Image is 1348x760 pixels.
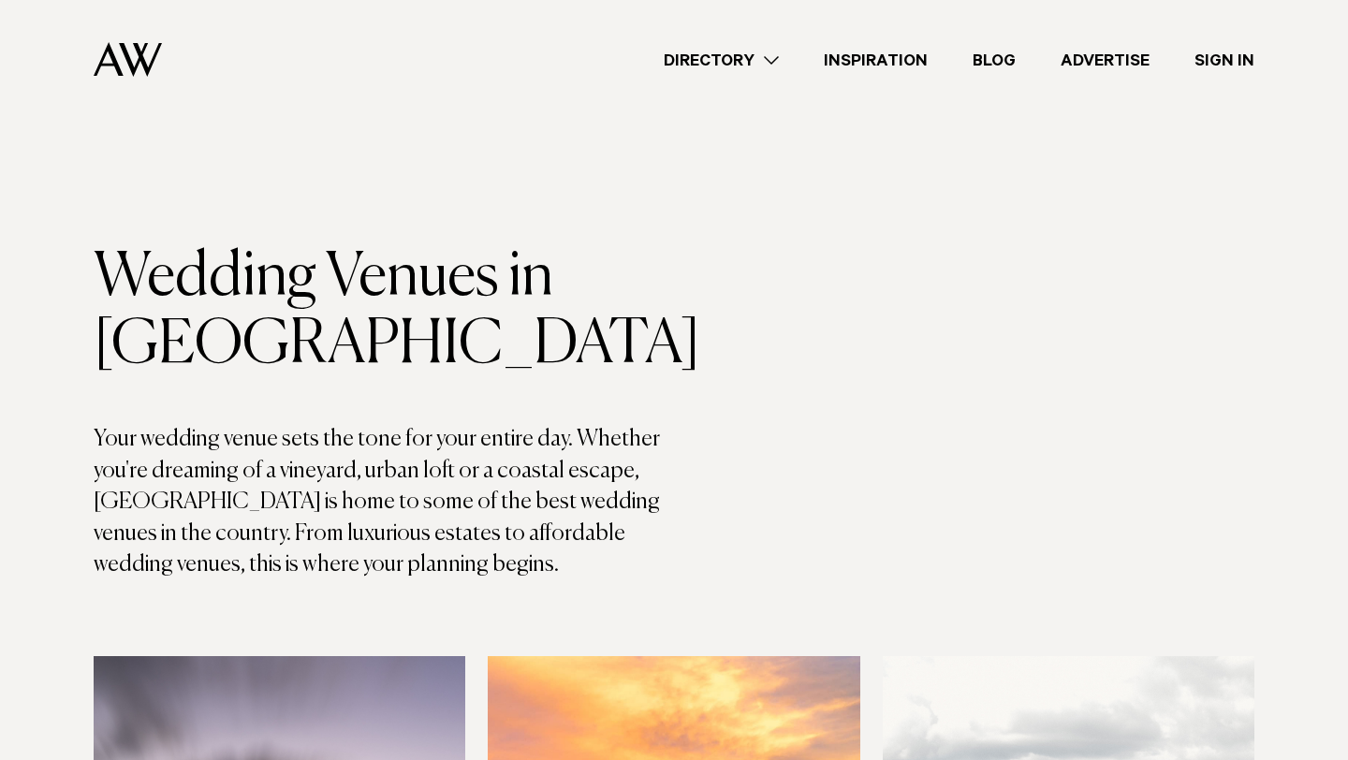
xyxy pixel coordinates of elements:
a: Blog [950,48,1038,73]
h1: Wedding Venues in [GEOGRAPHIC_DATA] [94,244,674,379]
a: Advertise [1038,48,1172,73]
a: Directory [641,48,801,73]
p: Your wedding venue sets the tone for your entire day. Whether you're dreaming of a vineyard, urba... [94,424,674,581]
img: Auckland Weddings Logo [94,42,162,77]
a: Inspiration [801,48,950,73]
a: Sign In [1172,48,1277,73]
